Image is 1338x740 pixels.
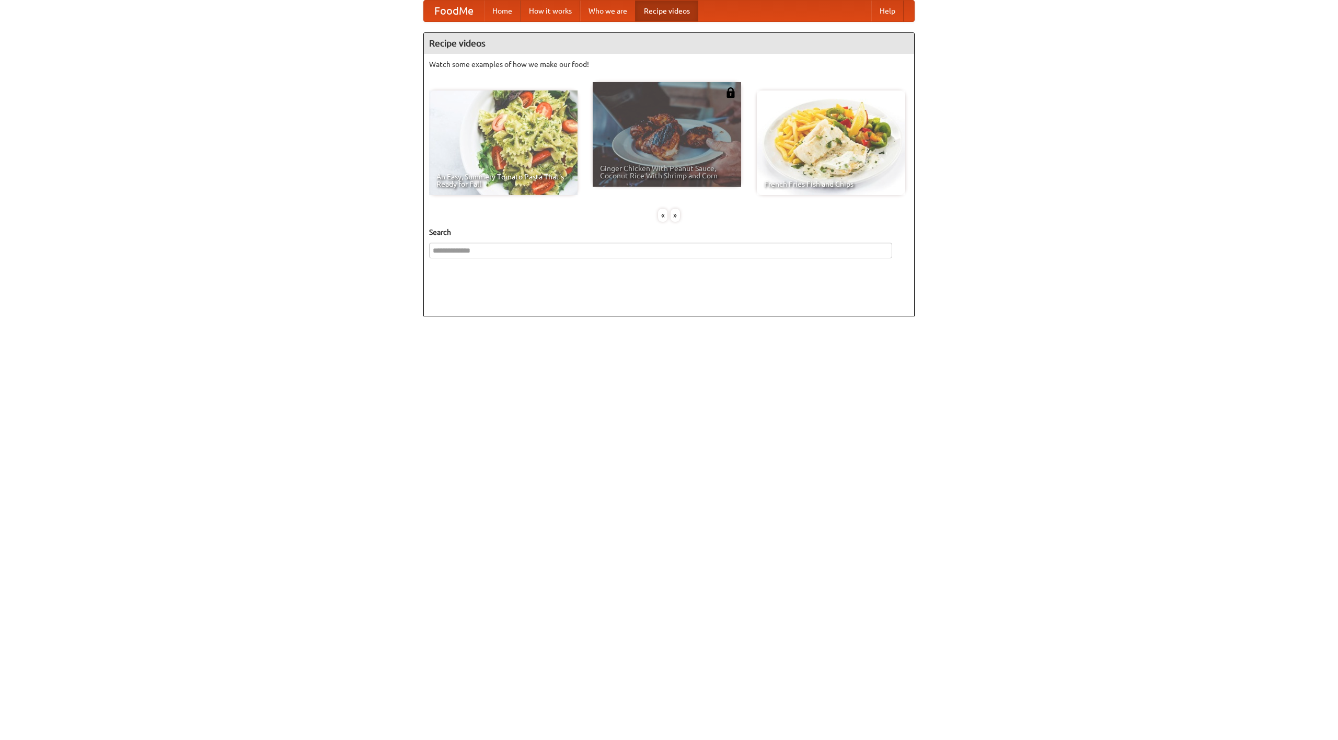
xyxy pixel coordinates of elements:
[580,1,636,21] a: Who we are
[436,173,570,188] span: An Easy, Summery Tomato Pasta That's Ready for Fall
[725,87,736,98] img: 483408.png
[764,180,898,188] span: French Fries Fish and Chips
[757,90,905,195] a: French Fries Fish and Chips
[521,1,580,21] a: How it works
[429,227,909,237] h5: Search
[636,1,698,21] a: Recipe videos
[429,90,578,195] a: An Easy, Summery Tomato Pasta That's Ready for Fall
[871,1,904,21] a: Help
[484,1,521,21] a: Home
[671,209,680,222] div: »
[424,33,914,54] h4: Recipe videos
[424,1,484,21] a: FoodMe
[658,209,667,222] div: «
[429,59,909,70] p: Watch some examples of how we make our food!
